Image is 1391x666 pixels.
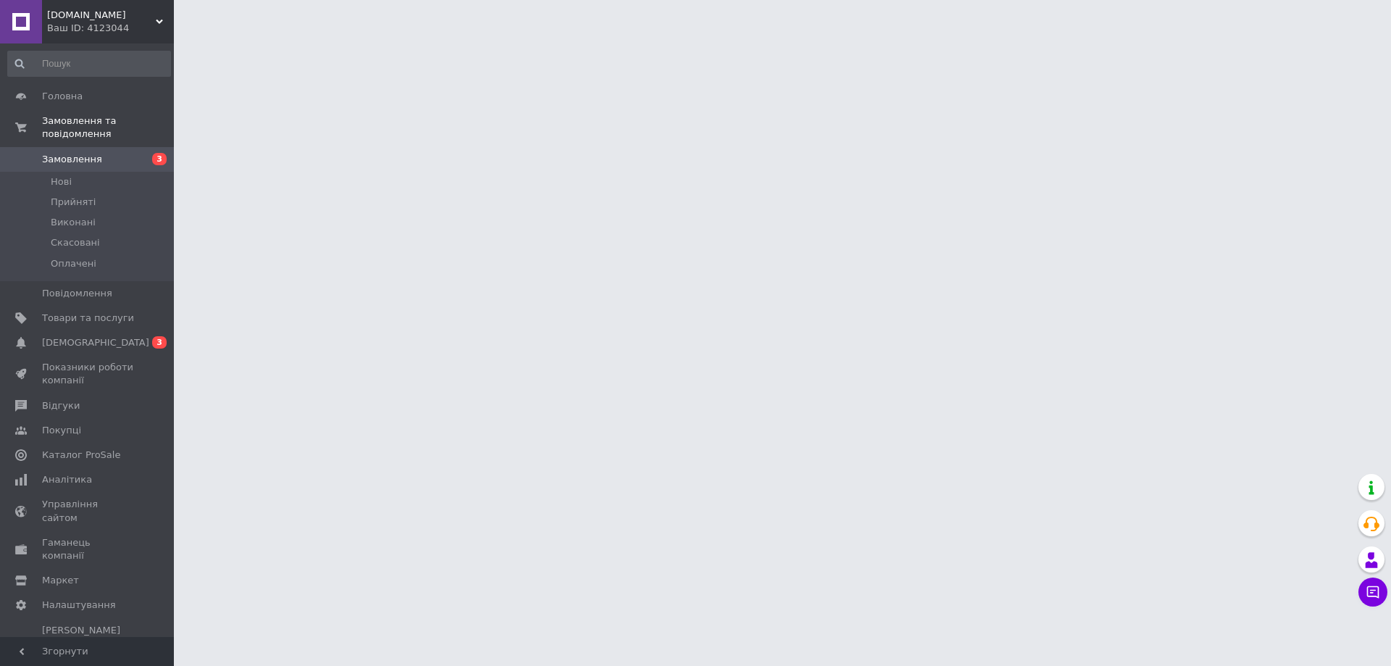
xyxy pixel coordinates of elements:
input: Пошук [7,51,171,77]
span: [PERSON_NAME] та рахунки [42,624,134,664]
span: Замовлення [42,153,102,166]
span: Прийняті [51,196,96,209]
span: [DEMOGRAPHIC_DATA] [42,336,149,349]
span: Головна [42,90,83,103]
span: Аналітика [42,473,92,486]
span: Скасовані [51,236,100,249]
span: Feller.Bike [47,9,156,22]
span: 3 [152,336,167,349]
span: Товари та послуги [42,312,134,325]
span: Налаштування [42,599,116,612]
span: Оплачені [51,257,96,270]
span: Маркет [42,574,79,587]
span: Гаманець компанії [42,536,134,562]
span: 3 [152,153,167,165]
span: Нові [51,175,72,188]
span: Показники роботи компанії [42,361,134,387]
span: Виконані [51,216,96,229]
span: Покупці [42,424,81,437]
span: Управління сайтом [42,498,134,524]
span: Відгуки [42,399,80,412]
span: Каталог ProSale [42,449,120,462]
span: Повідомлення [42,287,112,300]
span: Замовлення та повідомлення [42,115,174,141]
div: Ваш ID: 4123044 [47,22,174,35]
button: Чат з покупцем [1358,578,1387,607]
